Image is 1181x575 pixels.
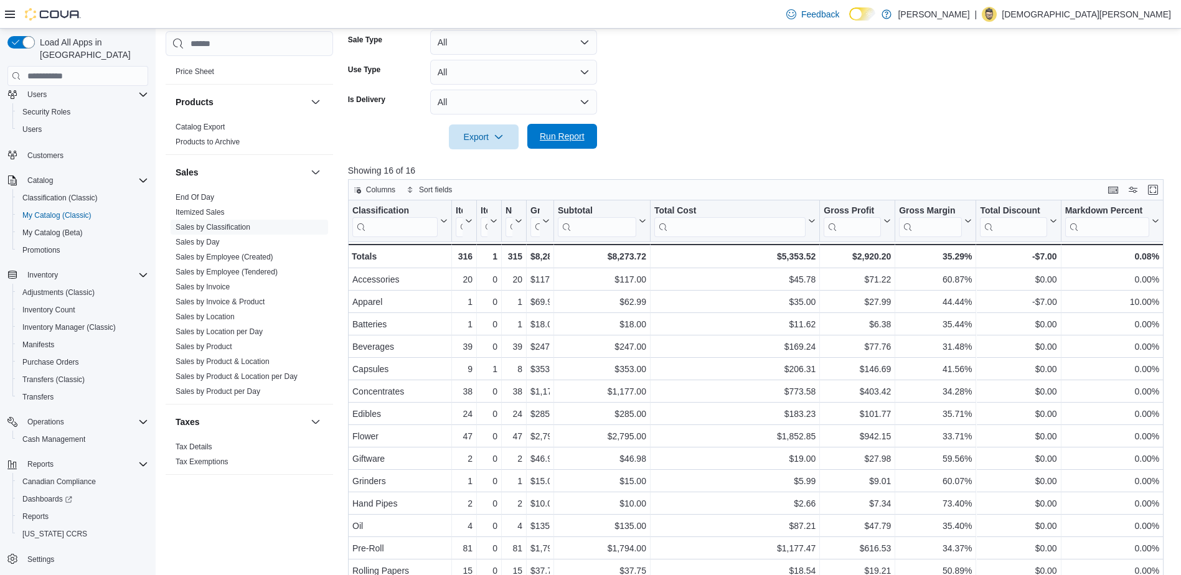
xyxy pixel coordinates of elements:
[558,317,646,332] div: $18.00
[824,205,891,237] button: Gross Profit
[481,406,497,421] div: 0
[654,317,816,332] div: $11.62
[22,529,87,539] span: [US_STATE] CCRS
[1106,182,1121,197] button: Keyboard shortcuts
[166,64,333,84] div: Pricing
[456,205,463,237] div: Items Sold
[449,124,519,149] button: Export
[176,207,225,217] span: Itemized Sales
[176,238,220,246] a: Sales by Day
[17,225,88,240] a: My Catalog (Beta)
[456,317,473,332] div: 1
[824,406,891,421] div: $101.77
[2,86,153,103] button: Users
[348,35,382,45] label: Sale Type
[22,457,148,472] span: Reports
[654,249,816,264] div: $5,353.52
[558,249,646,264] div: $8,273.72
[27,175,53,185] span: Catalog
[17,208,96,223] a: My Catalog (Classic)
[12,284,153,301] button: Adjustments (Classic)
[558,205,646,237] button: Subtotal
[17,302,148,317] span: Inventory Count
[27,417,64,427] span: Operations
[824,249,891,264] div: $2,920.20
[430,90,597,115] button: All
[899,272,972,287] div: 60.87%
[22,340,54,350] span: Manifests
[366,185,395,195] span: Columns
[558,362,646,376] div: $353.00
[12,224,153,241] button: My Catalog (Beta)
[176,386,260,396] span: Sales by Product per Day
[348,95,385,105] label: Is Delivery
[22,434,85,444] span: Cash Management
[352,205,448,237] button: Classification
[176,208,225,217] a: Itemized Sales
[12,207,153,224] button: My Catalog (Classic)
[176,122,225,132] span: Catalog Export
[308,95,323,110] button: Products
[176,342,232,352] span: Sales by Product
[352,339,448,354] div: Beverages
[530,205,550,237] button: Gross Sales
[176,416,200,428] h3: Taxes
[1065,272,1159,287] div: 0.00%
[824,362,891,376] div: $146.69
[12,121,153,138] button: Users
[558,205,636,237] div: Subtotal
[12,336,153,353] button: Manifests
[17,190,148,205] span: Classification (Classic)
[22,375,85,385] span: Transfers (Classic)
[558,339,646,354] div: $247.00
[176,372,298,381] a: Sales by Product & Location per Day
[456,339,473,354] div: 39
[17,320,148,335] span: Inventory Manager (Classic)
[980,406,1056,421] div: $0.00
[17,509,54,524] a: Reports
[17,355,148,370] span: Purchase Orders
[506,362,522,376] div: 8
[176,237,220,247] span: Sales by Day
[980,317,1056,332] div: $0.00
[899,384,972,399] div: 34.28%
[481,339,497,354] div: 0
[25,8,81,21] img: Cova
[481,205,487,237] div: Items Ref
[530,317,550,332] div: $18.00
[530,339,550,354] div: $247.00
[506,384,522,399] div: 38
[530,249,550,264] div: $8,280.72
[17,372,90,387] a: Transfers (Classic)
[12,241,153,259] button: Promotions
[17,432,148,447] span: Cash Management
[456,406,473,421] div: 24
[1065,205,1149,217] div: Markdown Percent
[980,384,1056,399] div: $0.00
[456,294,473,309] div: 1
[899,294,972,309] div: 44.44%
[176,166,199,179] h3: Sales
[352,406,448,421] div: Edibles
[12,431,153,448] button: Cash Management
[17,432,90,447] a: Cash Management
[899,205,972,237] button: Gross Margin
[176,252,273,262] span: Sales by Employee (Created)
[166,190,333,404] div: Sales
[348,65,380,75] label: Use Type
[22,173,148,188] span: Catalog
[12,508,153,525] button: Reports
[22,268,148,283] span: Inventory
[1065,384,1159,399] div: 0.00%
[176,123,225,131] a: Catalog Export
[899,339,972,354] div: 31.48%
[352,294,448,309] div: Apparel
[980,205,1056,237] button: Total Discount
[402,182,457,197] button: Sort fields
[17,105,148,119] span: Security Roles
[456,124,511,149] span: Export
[530,406,550,421] div: $285.00
[430,30,597,55] button: All
[17,509,148,524] span: Reports
[801,8,839,21] span: Feedback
